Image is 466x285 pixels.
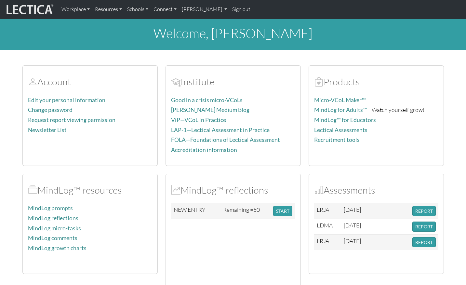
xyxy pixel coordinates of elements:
[171,184,295,196] h2: MindLog™ reflections
[314,97,366,103] a: Micro-VCoL Maker™
[314,219,341,235] td: LDMA
[28,106,73,113] a: Change password
[314,127,367,133] a: Lectical Assessments
[273,206,292,216] button: START
[179,3,230,16] a: [PERSON_NAME]
[220,203,271,219] td: Remaining =
[92,3,125,16] a: Resources
[344,222,361,229] span: [DATE]
[412,206,436,216] button: REPORT
[28,127,67,133] a: Newsletter List
[314,116,376,123] a: MindLog™ for Educators
[314,105,438,115] p: —Watch yourself grow!
[412,237,436,247] button: REPORT
[28,205,73,211] a: MindLog prompts
[171,136,280,143] a: FOLA—Foundations of Lectical Assessment
[125,3,151,16] a: Schools
[171,146,237,153] a: Accreditation information
[412,222,436,232] button: REPORT
[314,76,324,88] span: Products
[171,106,249,113] a: [PERSON_NAME] Medium Blog
[28,225,81,232] a: MindLog micro-tasks
[171,203,221,219] td: NEW ENTRY
[59,3,92,16] a: Workplace
[28,215,78,222] a: MindLog reflections
[344,237,361,244] span: [DATE]
[230,3,253,16] a: Sign out
[314,106,367,113] a: MindLog for Adults™
[314,203,341,219] td: LRJA
[28,245,87,251] a: MindLog growth charts
[171,184,180,196] span: MindLog
[344,206,361,213] span: [DATE]
[28,76,152,88] h2: Account
[314,184,438,196] h2: Assessments
[151,3,179,16] a: Connect
[28,235,77,241] a: MindLog comments
[171,97,243,103] a: Good in a crisis micro-VCoLs
[314,235,341,250] td: LRJA
[314,184,324,196] span: Assessments
[171,127,270,133] a: LAP-1—Lectical Assessment in Practice
[314,136,360,143] a: Recruitment tools
[28,184,37,196] span: MindLog™ resources
[28,97,105,103] a: Edit your personal information
[28,184,152,196] h2: MindLog™ resources
[171,76,295,88] h2: Institute
[28,116,115,123] a: Request report viewing permission
[253,206,260,213] span: 50
[171,76,180,88] span: Account
[314,76,438,88] h2: Products
[171,116,226,123] a: ViP—VCoL in Practice
[28,76,37,88] span: Account
[5,3,54,16] img: lecticalive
